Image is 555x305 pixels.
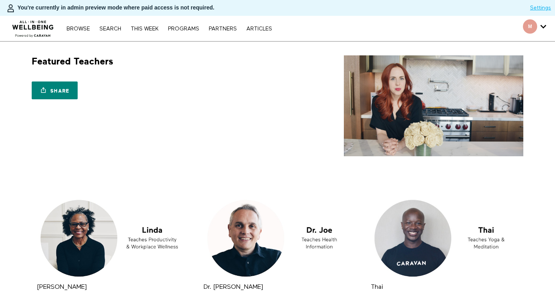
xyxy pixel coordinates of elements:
[530,4,551,12] a: Settings
[371,284,383,290] a: Thai
[9,15,57,38] img: CARAVAN
[95,26,125,32] a: Search
[517,16,552,41] div: Secondary
[63,25,276,32] nav: Primary
[32,81,78,99] a: Share
[63,26,94,32] a: Browse
[204,284,263,290] a: Dr. [PERSON_NAME]
[37,284,87,290] strong: Linda
[205,26,241,32] a: PARTNERS
[344,55,523,156] img: Featured Teachers
[6,4,15,13] img: person-bdfc0eaa9744423c596e6e1c01710c89950b1dff7c83b5d61d716cfd8139584f.svg
[127,26,162,32] a: THIS WEEK
[164,26,203,32] a: PROGRAMS
[202,196,353,281] a: Dr. Joe
[35,196,187,281] a: Linda
[37,284,87,290] a: [PERSON_NAME]
[204,284,263,290] strong: Dr. Joe
[32,55,113,68] h1: Featured Teachers
[369,196,521,281] a: Thai
[242,26,276,32] a: ARTICLES
[371,284,383,290] strong: Thai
